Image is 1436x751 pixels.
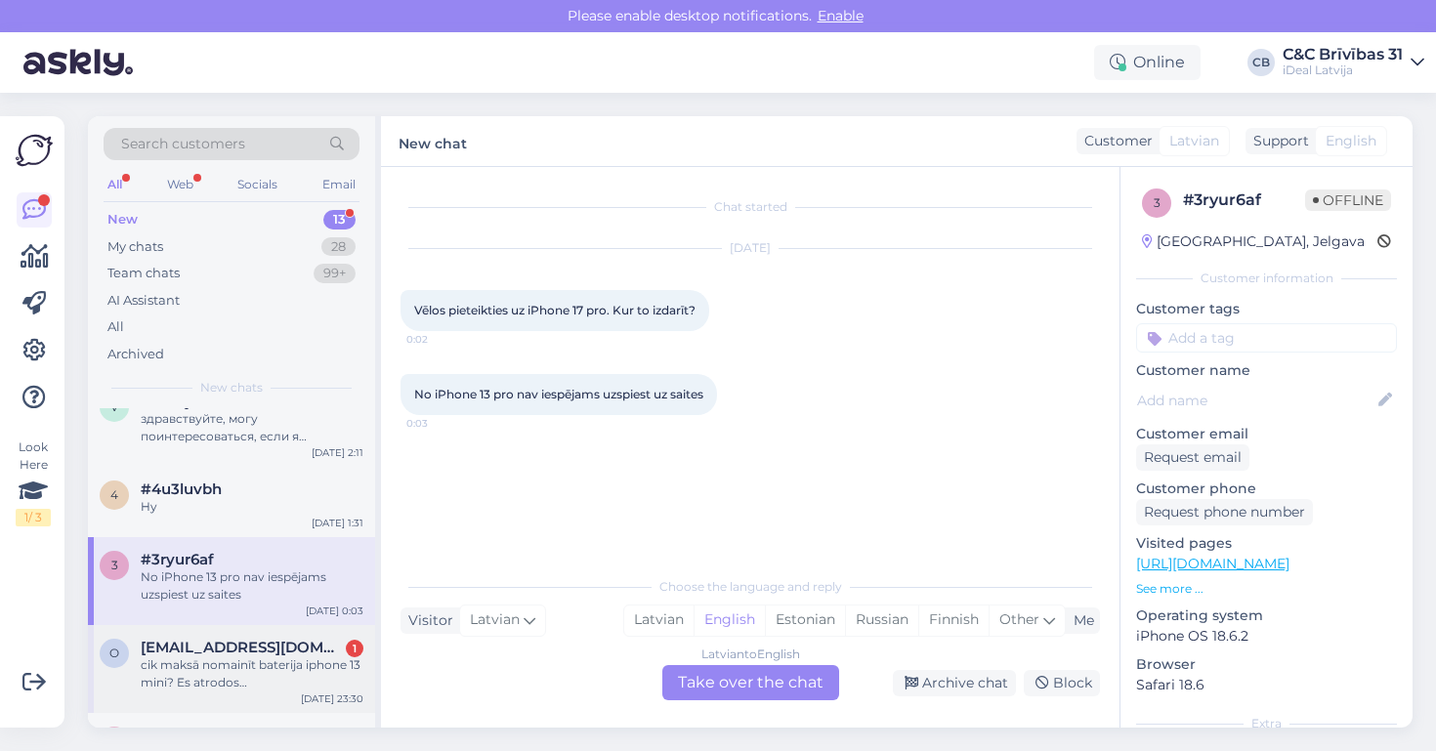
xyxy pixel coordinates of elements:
[1094,45,1201,80] div: Online
[414,303,696,317] span: Vēlos pieteikties uz iPhone 17 pro. Kur to izdarīt?
[406,332,480,347] span: 0:02
[1136,360,1397,381] p: Customer name
[1136,424,1397,444] p: Customer email
[200,379,263,396] span: New chats
[812,7,869,24] span: Enable
[765,605,845,635] div: Estonian
[301,691,363,706] div: [DATE] 23:30
[401,578,1100,596] div: Choose the language and reply
[107,210,138,229] div: New
[406,416,480,431] span: 0:03
[1169,131,1219,151] span: Latvian
[1136,499,1313,525] div: Request phone number
[16,509,51,526] div: 1 / 3
[399,128,467,154] label: New chat
[470,609,520,631] span: Latvian
[323,210,356,229] div: 13
[918,605,989,635] div: Finnish
[141,498,363,516] div: Hy
[107,317,124,337] div: All
[141,639,344,656] span: olafs.ozols@inbox.lv
[233,172,281,197] div: Socials
[141,656,363,691] div: cik maksā nomainīt baterija iphone 13 mini? Es atrodos [GEOGRAPHIC_DATA], kādas ir iespējas nogād...
[624,605,694,635] div: Latvian
[1283,47,1403,63] div: C&C Brīvības 31
[1136,555,1289,572] a: [URL][DOMAIN_NAME]
[1136,675,1397,695] p: Safari 18.6
[1136,605,1397,626] p: Operating system
[141,727,220,744] span: #m737ztvj
[1136,270,1397,287] div: Customer information
[163,172,197,197] div: Web
[141,551,214,568] span: #3ryur6af
[1326,131,1376,151] span: English
[701,646,800,663] div: Latvian to English
[107,264,180,283] div: Team chats
[107,237,163,257] div: My chats
[306,604,363,618] div: [DATE] 0:03
[1077,131,1153,151] div: Customer
[845,605,918,635] div: Russian
[1137,390,1374,411] input: Add name
[662,665,839,700] div: Take over the chat
[694,605,765,635] div: English
[1136,323,1397,353] input: Add a tag
[1247,49,1275,76] div: CB
[107,291,180,311] div: AI Assistant
[111,558,118,572] span: 3
[1136,715,1397,732] div: Extra
[893,670,1016,696] div: Archive chat
[1136,299,1397,319] p: Customer tags
[1024,670,1100,696] div: Block
[1136,533,1397,554] p: Visited pages
[1183,188,1305,212] div: # 3ryur6af
[346,640,363,657] div: 1
[1136,444,1249,471] div: Request email
[109,646,119,660] span: o
[1154,195,1161,210] span: 3
[1283,63,1403,78] div: iDeal Latvija
[107,345,164,364] div: Archived
[318,172,359,197] div: Email
[1066,610,1094,631] div: Me
[141,568,363,604] div: No iPhone 13 pro nav iespējams uzspiest uz saites
[141,410,363,445] div: здравствуйте, могу поинтересоваться, если я оформляю предзаказ на айфон 17 про [PERSON_NAME] и хо...
[1142,231,1365,252] div: [GEOGRAPHIC_DATA], Jelgava
[999,610,1039,628] span: Other
[312,516,363,530] div: [DATE] 1:31
[1305,189,1391,211] span: Offline
[401,610,453,631] div: Visitor
[1136,580,1397,598] p: See more ...
[321,237,356,257] div: 28
[16,438,51,526] div: Look Here
[1136,626,1397,647] p: iPhone OS 18.6.2
[104,172,126,197] div: All
[312,445,363,460] div: [DATE] 2:11
[314,264,356,283] div: 99+
[16,132,53,169] img: Askly Logo
[110,487,118,502] span: 4
[414,387,703,401] span: No iPhone 13 pro nav iespējams uzspiest uz saites
[1246,131,1309,151] div: Support
[401,239,1100,257] div: [DATE]
[1283,47,1424,78] a: C&C Brīvības 31iDeal Latvija
[121,134,245,154] span: Search customers
[141,480,222,498] span: #4u3luvbh
[1136,479,1397,499] p: Customer phone
[1136,654,1397,675] p: Browser
[401,198,1100,216] div: Chat started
